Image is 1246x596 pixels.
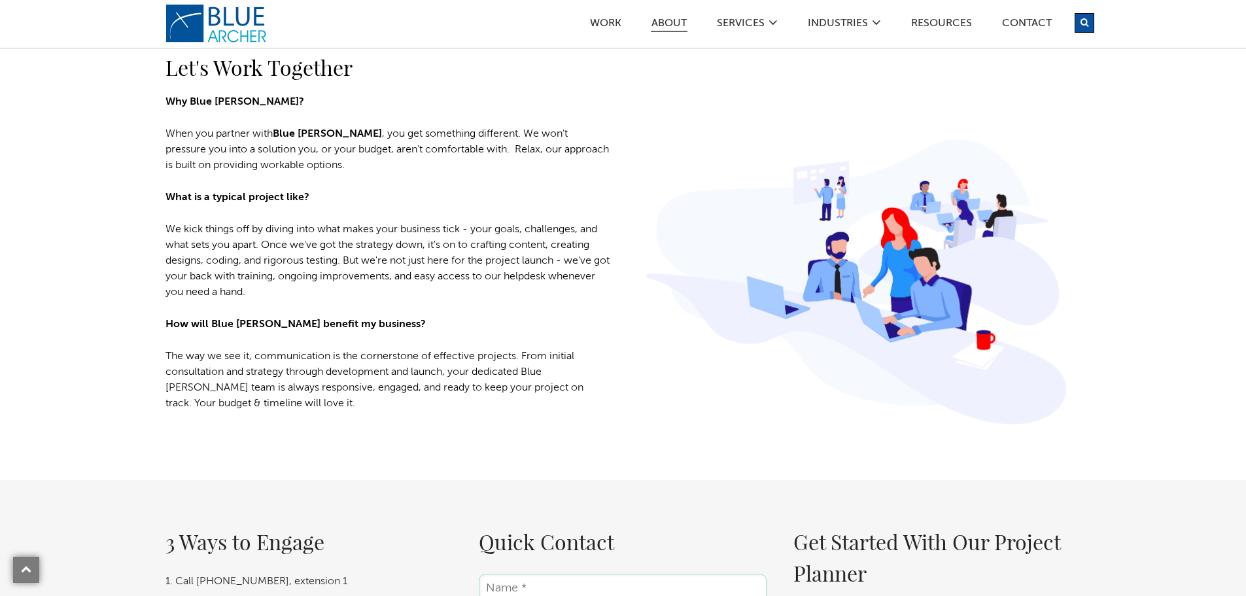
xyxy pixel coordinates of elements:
[793,526,1081,589] h2: Get Started With Our Project Planner
[165,319,426,330] strong: How will Blue [PERSON_NAME] benefit my business?
[807,18,869,32] a: Industries
[589,18,622,32] a: Work
[165,574,453,589] p: 1. Call [PHONE_NUMBER], extension 1
[910,18,973,32] a: Resources
[165,192,309,203] strong: What is a typical project like?
[165,57,610,78] h2: Let's Work Together
[165,97,304,107] strong: Why Blue [PERSON_NAME]?
[273,129,382,139] a: Blue [PERSON_NAME]
[165,349,610,412] p: The way we see it, communication is the cornerstone of effective projects. From initial consultat...
[636,131,1081,427] img: what%2Dto%2Dexpect%2Dcolor%2D1.jpg
[165,222,610,300] p: We kick things off by diving into what makes your business tick - your goals, challenges, and wha...
[165,526,453,557] h2: 3 Ways to Engage
[165,4,270,43] a: logo
[651,18,687,32] a: ABOUT
[716,18,765,32] a: SERVICES
[1001,18,1052,32] a: Contact
[165,126,610,173] p: When you partner with , you get something different. We won’t pressure you into a solution you, o...
[479,526,767,557] h2: Quick Contact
